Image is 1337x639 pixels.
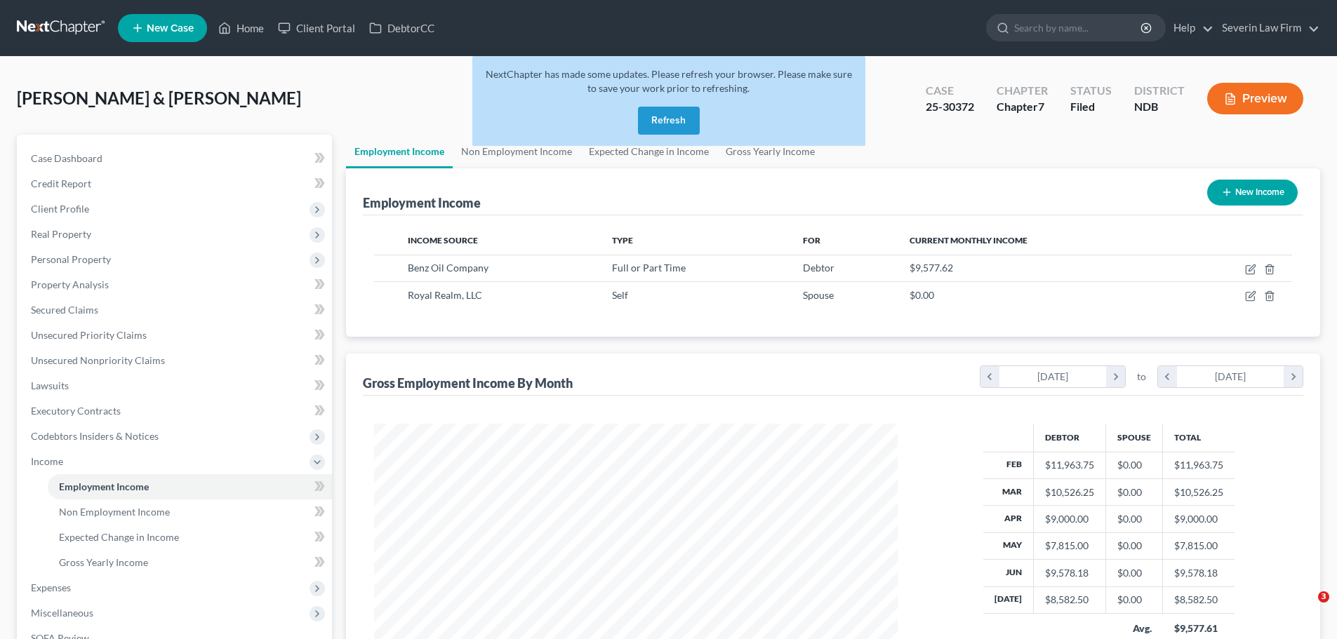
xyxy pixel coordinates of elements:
[926,99,974,115] div: 25-30372
[1166,15,1213,41] a: Help
[1174,621,1224,635] div: $9,577.61
[1045,485,1094,499] div: $10,526.25
[1137,370,1146,384] span: to
[997,83,1048,99] div: Chapter
[408,289,482,301] span: Royal Realm, LLC
[20,373,332,398] a: Lawsuits
[803,235,820,245] span: For
[1215,15,1319,41] a: Severin Law Firm
[910,262,953,274] span: $9,577.62
[1117,566,1151,580] div: $0.00
[408,262,488,274] span: Benz Oil Company
[147,23,194,34] span: New Case
[20,171,332,196] a: Credit Report
[59,506,170,518] span: Non Employment Income
[1117,485,1151,499] div: $0.00
[20,398,332,424] a: Executory Contracts
[1177,366,1284,387] div: [DATE]
[1034,424,1106,452] th: Debtor
[612,235,633,245] span: Type
[59,556,148,568] span: Gross Yearly Income
[1045,566,1094,580] div: $9,578.18
[612,262,686,274] span: Full or Part Time
[1106,424,1163,452] th: Spouse
[1106,366,1125,387] i: chevron_right
[1207,83,1303,114] button: Preview
[910,235,1027,245] span: Current Monthly Income
[363,375,573,391] div: Gross Employment Income By Month
[983,586,1034,613] th: [DATE]
[31,405,121,417] span: Executory Contracts
[31,581,71,593] span: Expenses
[1284,366,1303,387] i: chevron_right
[48,474,332,499] a: Employment Income
[31,152,102,164] span: Case Dashboard
[1117,458,1151,472] div: $0.00
[997,99,1048,115] div: Chapter
[1134,99,1185,115] div: NDB
[59,531,179,543] span: Expected Change in Income
[1045,539,1094,553] div: $7,815.00
[20,272,332,297] a: Property Analysis
[31,430,159,442] span: Codebtors Insiders & Notices
[803,262,834,274] span: Debtor
[31,278,109,290] span: Property Analysis
[20,297,332,323] a: Secured Claims
[31,354,165,366] span: Unsecured Nonpriority Claims
[1158,366,1177,387] i: chevron_left
[983,532,1034,559] th: May
[1163,586,1235,613] td: $8,582.50
[48,525,332,550] a: Expected Change in Income
[1117,593,1151,607] div: $0.00
[1070,83,1112,99] div: Status
[1163,560,1235,586] td: $9,578.18
[362,15,441,41] a: DebtorCC
[1045,593,1094,607] div: $8,582.50
[48,499,332,525] a: Non Employment Income
[1163,424,1235,452] th: Total
[1163,478,1235,505] td: $10,526.25
[20,323,332,348] a: Unsecured Priority Claims
[20,348,332,373] a: Unsecured Nonpriority Claims
[1117,512,1151,526] div: $0.00
[31,228,91,240] span: Real Property
[31,177,91,189] span: Credit Report
[31,253,111,265] span: Personal Property
[59,480,149,492] span: Employment Income
[1207,180,1298,206] button: New Income
[1117,621,1152,635] div: Avg.
[408,235,478,245] span: Income Source
[31,455,63,467] span: Income
[983,560,1034,586] th: Jun
[983,452,1034,478] th: Feb
[271,15,362,41] a: Client Portal
[910,289,934,301] span: $0.00
[983,506,1034,532] th: Apr
[638,107,700,135] button: Refresh
[1045,458,1094,472] div: $11,963.75
[1045,512,1094,526] div: $9,000.00
[1163,452,1235,478] td: $11,963.75
[31,607,93,619] span: Miscellaneous
[31,203,89,215] span: Client Profile
[453,135,580,168] a: Non Employment Income
[211,15,271,41] a: Home
[803,289,834,301] span: Spouse
[48,550,332,575] a: Gross Yearly Income
[983,478,1034,505] th: Mar
[1163,532,1235,559] td: $7,815.00
[20,146,332,171] a: Case Dashboard
[1163,506,1235,532] td: $9,000.00
[1134,83,1185,99] div: District
[1038,100,1044,113] span: 7
[980,366,999,387] i: chevron_left
[1070,99,1112,115] div: Filed
[31,329,147,341] span: Unsecured Priority Claims
[926,83,974,99] div: Case
[346,135,453,168] a: Employment Income
[1117,539,1151,553] div: $0.00
[999,366,1107,387] div: [DATE]
[31,304,98,316] span: Secured Claims
[31,379,69,391] span: Lawsuits
[612,289,628,301] span: Self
